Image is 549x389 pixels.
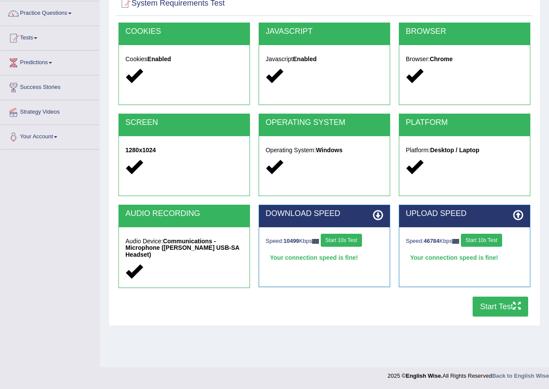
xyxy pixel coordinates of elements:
[148,56,171,62] strong: Enabled
[406,209,523,218] h2: UPLOAD SPEED
[266,234,383,249] div: Speed: Kbps
[266,56,383,62] h5: Javascript
[406,251,523,264] div: Your connection speed is fine!
[266,118,383,127] h2: OPERATING SYSTEM
[125,209,243,218] h2: AUDIO RECORDING
[406,118,523,127] h2: PLATFORM
[0,100,99,122] a: Strategy Videos
[266,209,383,218] h2: DOWNLOAD SPEED
[266,147,383,154] h5: Operating System:
[0,75,99,97] a: Success Stories
[266,251,383,264] div: Your connection speed is fine!
[473,297,528,317] button: Start Test
[406,373,442,379] strong: English Wise.
[406,27,523,36] h2: BROWSER
[316,147,342,154] strong: Windows
[424,238,439,244] strong: 46784
[452,239,459,244] img: ajax-loader-fb-connection.gif
[125,118,243,127] h2: SCREEN
[293,56,316,62] strong: Enabled
[125,27,243,36] h2: COOKIES
[283,238,299,244] strong: 10499
[388,367,549,380] div: 2025 © All Rights Reserved
[406,56,523,62] h5: Browser:
[125,147,156,154] strong: 1280x1024
[406,234,523,249] div: Speed: Kbps
[321,234,362,247] button: Start 10s Test
[0,1,99,23] a: Practice Questions
[125,238,239,258] strong: Communications - Microphone ([PERSON_NAME] USB-SA Headset)
[0,51,99,72] a: Predictions
[430,56,453,62] strong: Chrome
[0,125,99,147] a: Your Account
[461,234,502,247] button: Start 10s Test
[125,56,243,62] h5: Cookies
[492,373,549,379] a: Back to English Wise
[406,147,523,154] h5: Platform:
[0,26,99,48] a: Tests
[312,239,319,244] img: ajax-loader-fb-connection.gif
[125,238,243,258] h5: Audio Device:
[266,27,383,36] h2: JAVASCRIPT
[430,147,480,154] strong: Desktop / Laptop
